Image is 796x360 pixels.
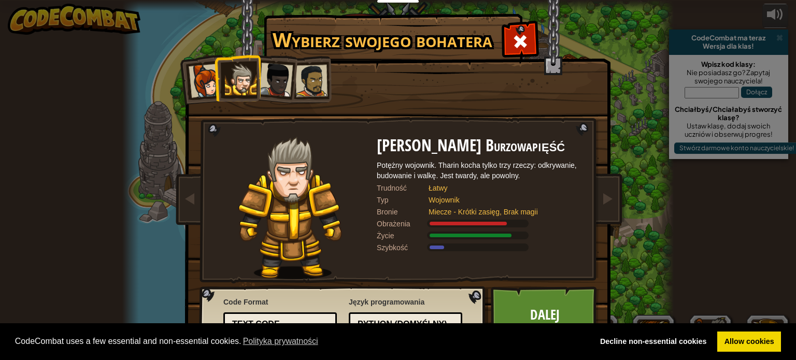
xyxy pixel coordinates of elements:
div: Potężny wojownik. Tharin kocha tylko trzy rzeczy: odkrywanie, budowanie i walkę. Jest twardy, ale... [377,160,584,181]
div: Trudność [377,183,429,193]
div: Typ [377,195,429,205]
div: Łatwy [429,183,574,193]
li: Alejandro Pojedynkowicz. [284,55,332,104]
div: Python (Domyślny) [358,319,447,330]
div: Zadaje 120% z możliwych Wojownik obrażeń od broni. [377,219,584,229]
div: Życie [377,231,429,241]
a: deny cookies [593,332,714,352]
div: Zdobywa 140% z możliwych Wojownik wytrzymałości pancerza. [377,231,584,241]
div: Text code [232,319,322,330]
div: Wojownik [429,195,574,205]
h1: Wybierz swojego bohatera [266,29,499,51]
div: Obrażenia [377,219,429,229]
a: learn more about cookies [241,334,320,349]
span: Code Format [223,297,337,307]
div: Bronie [377,207,429,217]
img: language-selector-background.png [199,286,488,345]
span: Język programowania [349,297,462,307]
img: knight-pose.png [238,137,343,279]
div: Szybkość [377,242,429,253]
a: Dalej [491,286,599,343]
li: Kapitan Anya Weston [177,54,228,105]
div: Idzie do 6 metrów na sekundę. [377,242,584,253]
span: CodeCombat uses a few essential and non-essential cookies. [15,334,585,349]
li: Pani Ida Justheart [247,52,298,103]
div: Miecze - Krótki zasięg, Brak magii [429,207,574,217]
a: allow cookies [717,332,781,352]
li: Sir Tharin Burzowapięść [214,54,261,102]
h2: [PERSON_NAME] Burzowapięść [377,137,584,155]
